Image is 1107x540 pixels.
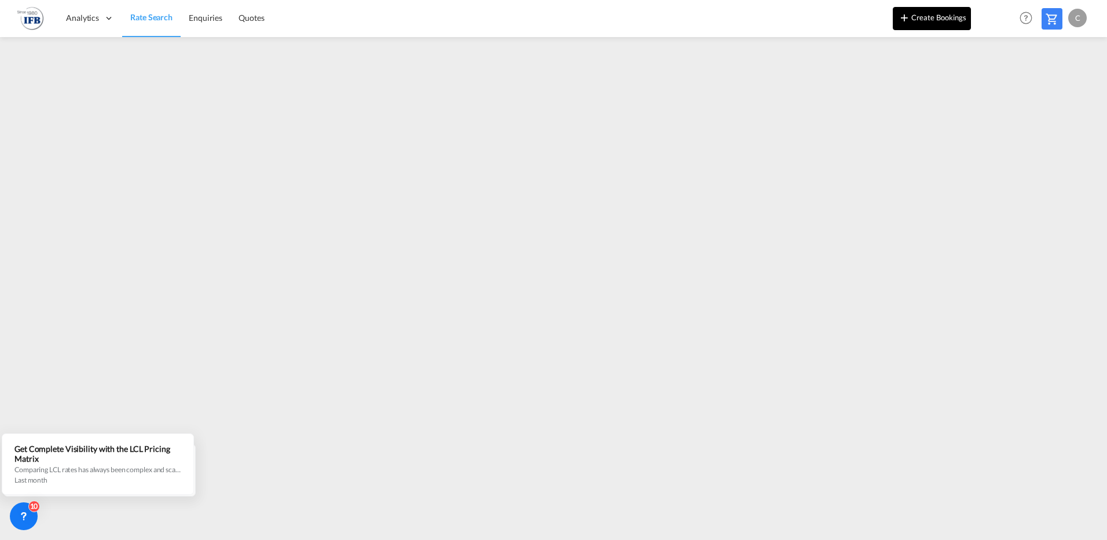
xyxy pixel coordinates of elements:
[189,13,222,23] span: Enquiries
[897,10,911,24] md-icon: icon-plus 400-fg
[1016,8,1042,29] div: Help
[1016,8,1036,28] span: Help
[239,13,264,23] span: Quotes
[66,12,99,24] span: Analytics
[893,7,971,30] button: icon-plus 400-fgCreate Bookings
[1068,9,1087,27] div: C
[17,5,43,31] img: de31bbe0256b11eebba44b54815f083d.png
[130,12,173,22] span: Rate Search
